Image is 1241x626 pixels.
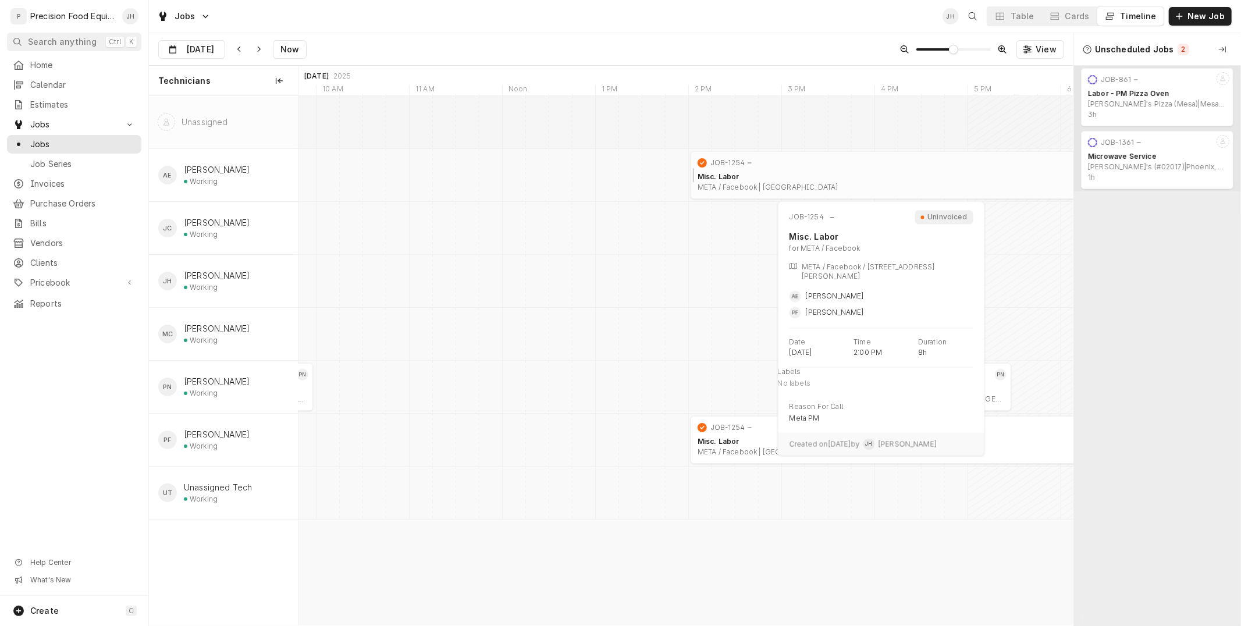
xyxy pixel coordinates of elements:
[1074,66,1241,626] div: normal
[7,115,141,134] a: Go to Jobs
[7,214,141,233] a: Bills
[863,439,875,450] div: JH
[7,175,141,193] a: Invoices
[1213,40,1232,59] button: Collapse Unscheduled Jobs
[30,99,136,111] span: Estimates
[790,232,839,243] div: Misc. Labor
[7,572,141,588] a: Go to What's New
[1016,40,1064,59] button: View
[28,36,97,48] span: Search anything
[879,440,937,449] span: [PERSON_NAME]
[190,177,218,186] div: Working
[30,277,118,289] span: Pricebook
[7,33,141,51] button: Search anythingCtrlK
[7,56,141,74] a: Home
[30,178,136,190] span: Invoices
[7,135,141,154] a: Jobs
[122,8,138,24] div: Jason Hertel's Avatar
[806,292,864,301] span: [PERSON_NAME]
[158,431,177,449] div: Phil Fry's Avatar
[184,482,252,493] div: Unassigned Tech
[184,270,250,282] div: [PERSON_NAME]
[158,378,177,396] div: PN
[30,257,136,269] span: Clients
[30,198,136,209] span: Purchase Orders
[149,66,298,96] div: Technicians column. SPACE for context menu
[854,348,882,358] p: 2:00 PM
[158,219,177,237] div: JC
[1088,110,1097,119] div: 3h
[7,294,141,313] a: Reports
[502,84,534,97] div: Noon
[790,291,801,303] div: Anthony Ellinger's Avatar
[158,431,177,449] div: PF
[30,138,136,150] span: Jobs
[926,213,969,222] div: Uninvoiced
[874,84,905,97] div: 4 PM
[802,263,973,282] p: META / Facebook / [STREET_ADDRESS][PERSON_NAME]
[790,307,801,319] div: Phil Fry's Avatar
[129,606,134,616] span: C
[790,307,801,319] div: PF
[30,119,118,130] span: Jobs
[1121,10,1157,22] div: Timeline
[7,554,141,571] a: Go to Help Center
[1088,99,1226,109] div: [PERSON_NAME]'s Pizza (Mesa) | Mesa, 85213
[158,166,177,184] div: Anthony Ellinger's Avatar
[7,194,141,213] a: Purchase Orders
[1088,89,1226,98] div: Labor - PM Pizza Oven
[158,483,177,502] div: UT
[1101,75,1131,84] div: JOB-861
[129,37,134,47] span: K
[158,40,225,59] button: [DATE]
[968,84,998,97] div: 5 PM
[1065,10,1090,22] div: Cards
[298,96,1073,625] div: normal
[158,272,177,290] div: JH
[158,378,177,396] div: Pete Nielson's Avatar
[943,8,959,24] div: Jason Hertel's Avatar
[158,75,211,87] span: Technicians
[10,8,27,24] div: Precision Food Equipment LLC's Avatar
[790,348,812,358] p: [DATE]
[122,8,138,24] div: JH
[158,483,177,502] div: Unassigned Tech's Avatar
[158,325,177,343] div: Mike Caster's Avatar
[184,323,250,335] div: [PERSON_NAME]
[190,230,218,239] div: Working
[184,376,250,387] div: [PERSON_NAME]
[7,273,141,292] a: Go to Pricebook
[273,40,307,59] button: Now
[963,7,982,26] button: Open search
[790,291,801,303] div: AE
[1088,152,1226,161] div: Microwave Service
[995,369,1007,380] div: PN
[710,423,745,432] div: JOB-1254
[688,84,718,97] div: 2 PM
[781,84,812,97] div: 3 PM
[7,254,141,272] a: Clients
[995,369,1007,380] div: Pete Nielson's Avatar
[333,72,351,81] div: 2025
[190,442,218,451] div: Working
[184,164,250,176] div: [PERSON_NAME]
[778,368,801,377] p: Labels
[175,10,195,22] span: Jobs
[190,336,218,345] div: Working
[1095,44,1174,55] div: Unscheduled Jobs
[190,495,218,504] div: Working
[1169,7,1232,26] button: New Job
[109,37,121,47] span: Ctrl
[30,218,136,229] span: Bills
[790,338,806,347] p: Date
[158,325,177,343] div: MC
[710,158,745,168] div: JOB-1254
[30,558,134,567] span: Help Center
[30,10,116,22] div: Precision Food Equipment LLC
[778,379,810,393] span: No labels
[149,96,298,625] div: left
[30,575,134,585] span: What's New
[1088,162,1226,172] div: [PERSON_NAME]'s (#02017) | Phoenix, 85027
[30,59,136,71] span: Home
[190,283,218,292] div: Working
